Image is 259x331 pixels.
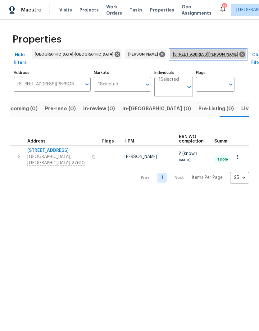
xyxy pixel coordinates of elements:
span: In-[GEOGRAPHIC_DATA] (0) [122,104,191,113]
span: Pre-Listing (0) [198,104,234,113]
nav: Pagination Navigation [135,172,249,184]
button: Open [143,80,152,89]
div: [STREET_ADDRESS][PERSON_NAME] [170,49,246,59]
span: In-review (0) [83,104,115,113]
span: Projects [80,7,99,13]
button: Open [226,80,235,89]
span: Visits [59,7,72,13]
div: [GEOGRAPHIC_DATA]-[GEOGRAPHIC_DATA] [32,49,121,59]
span: ? (known issue) [179,152,197,162]
label: Individuals [154,71,193,75]
p: Items Per Page [192,175,223,181]
span: Tasks [129,8,143,12]
span: HPM [125,139,134,143]
span: Summary [214,139,234,143]
div: [PERSON_NAME] [125,49,166,59]
span: Work Orders [106,4,122,16]
a: Goto page 1 [157,173,167,183]
span: [GEOGRAPHIC_DATA]-[GEOGRAPHIC_DATA] [35,51,116,57]
span: Maestro [21,7,42,13]
span: 1 Done [215,157,232,162]
span: [PERSON_NAME] [125,155,157,159]
div: 25 [230,170,249,186]
span: Upcoming (0) [4,104,38,113]
span: Properties [150,7,174,13]
span: Properties [12,36,61,43]
span: Pre-reno (0) [45,104,76,113]
span: [PERSON_NAME] [128,51,161,57]
label: Flags [196,71,234,75]
span: Hide filters [12,51,27,66]
label: Markets [94,71,152,75]
span: Flags [102,139,114,143]
label: Address [14,71,91,75]
span: 1 Selected [159,77,179,82]
span: 1 Selected [98,82,118,87]
button: Open [185,83,193,91]
span: Geo Assignments [182,4,211,16]
span: BRN WO completion [179,135,204,143]
button: Open [83,80,91,89]
span: Address [27,139,46,143]
button: Hide filters [10,49,30,68]
div: 47 [222,4,226,10]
